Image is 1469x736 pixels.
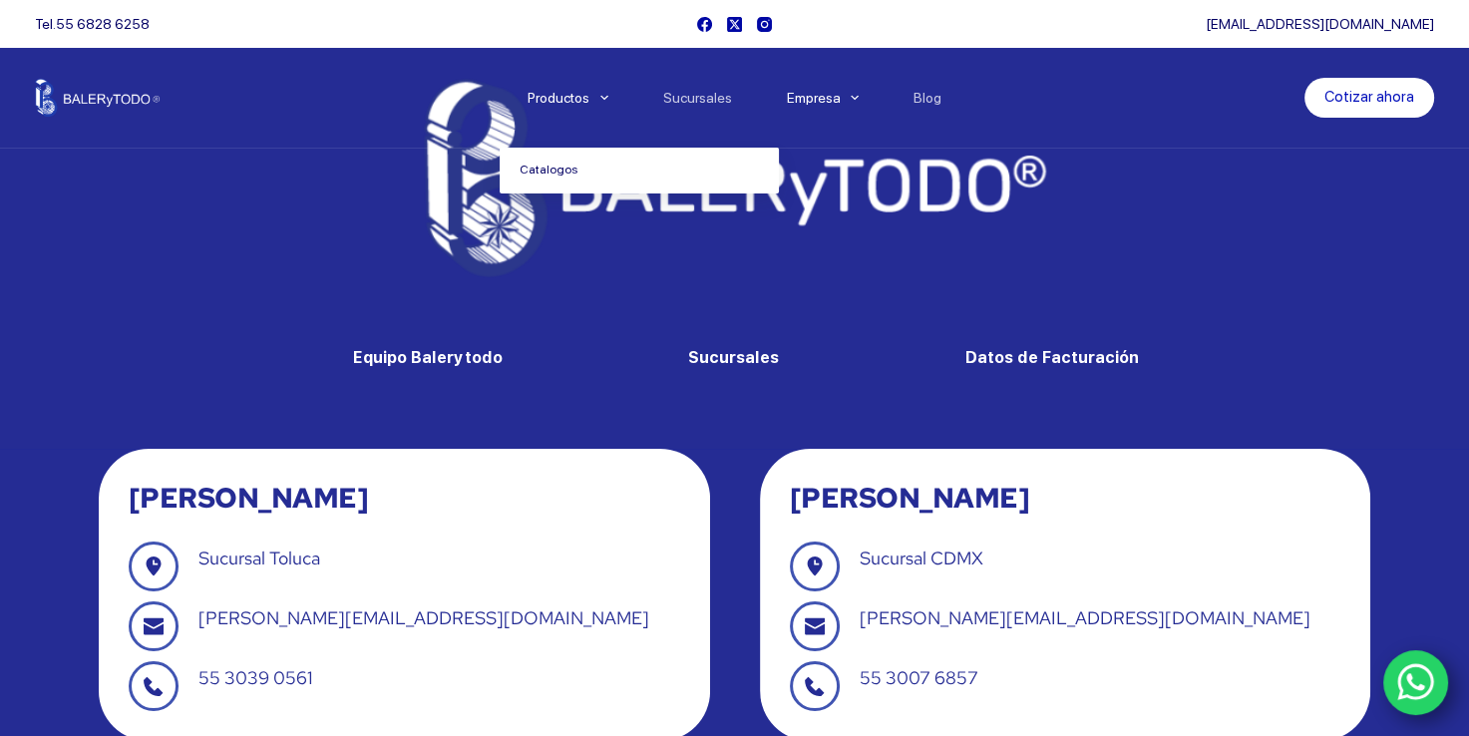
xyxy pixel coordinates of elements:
[35,16,150,32] span: Tel.
[790,479,1030,517] span: [PERSON_NAME]
[688,348,779,367] a: Sucursales
[1383,650,1449,716] a: WhatsApp
[697,17,712,32] a: Facebook
[35,79,160,117] img: Balerytodo
[965,348,1139,367] a: Datos de Facturación
[129,479,369,517] span: [PERSON_NAME]
[1304,78,1434,118] a: Cotizar ahora
[353,348,502,367] a: Equipo Balerytodo
[500,148,779,193] a: Catalogos
[860,666,978,689] a: 55 3007 6857
[860,547,983,569] a: Sucursal CDMX
[56,16,150,32] a: 55 6828 6258
[198,666,313,689] a: 55 3039 0561
[860,606,1310,629] a: [PERSON_NAME][EMAIL_ADDRESS][DOMAIN_NAME]
[1206,16,1434,32] a: [EMAIL_ADDRESS][DOMAIN_NAME]
[198,547,320,569] a: Sucursal Toluca
[727,17,742,32] a: X (Twitter)
[757,17,772,32] a: Instagram
[198,606,649,629] a: [PERSON_NAME][EMAIL_ADDRESS][DOMAIN_NAME]
[500,48,969,148] nav: Menu Principal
